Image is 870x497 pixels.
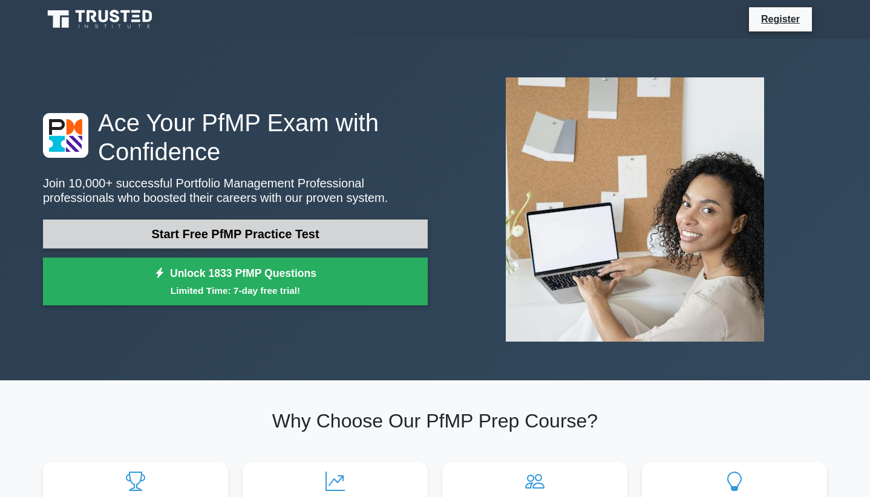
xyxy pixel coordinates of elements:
a: Register [754,11,807,27]
h2: Why Choose Our PfMP Prep Course? [43,409,827,432]
h1: Ace Your PfMP Exam with Confidence [43,108,428,166]
a: Unlock 1833 PfMP QuestionsLimited Time: 7-day free trial! [43,258,428,306]
a: Start Free PfMP Practice Test [43,219,428,248]
p: Join 10,000+ successful Portfolio Management Professional professionals who boosted their careers... [43,176,428,205]
small: Limited Time: 7-day free trial! [58,284,413,297]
